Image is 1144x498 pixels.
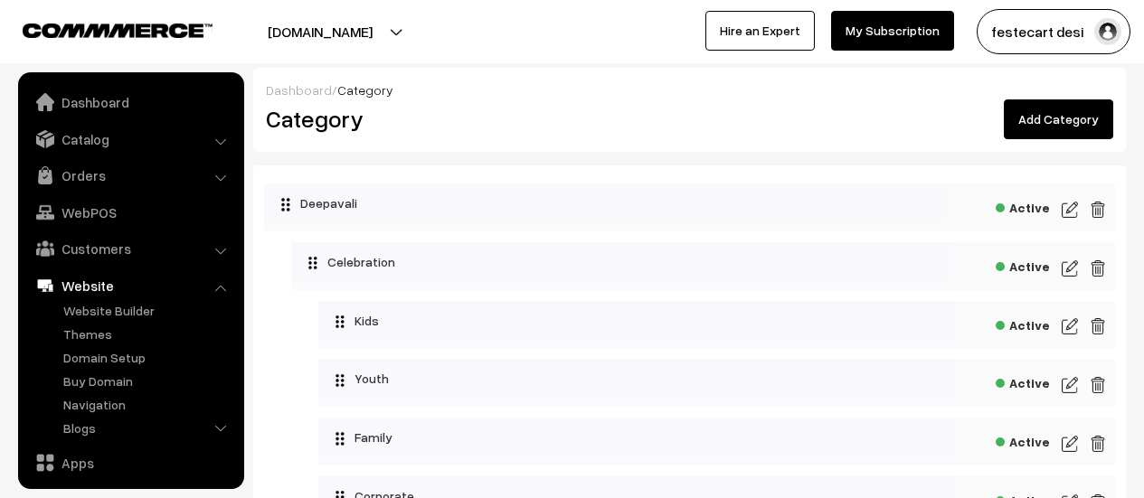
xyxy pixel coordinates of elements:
a: Hire an Expert [705,11,815,51]
a: Website Builder [59,301,238,320]
a: Blogs [59,418,238,437]
img: drag [280,197,291,211]
span: Active [996,312,1050,334]
a: Dashboard [23,86,238,118]
a: Catalog [23,123,238,155]
img: edit [1090,374,1106,396]
div: Youth [318,359,956,399]
img: edit [1062,258,1078,279]
img: edit [1090,258,1106,279]
div: Celebration [291,242,950,282]
img: user [1094,18,1121,45]
a: Navigation [59,395,238,414]
img: drag [335,431,345,446]
a: WebPOS [23,196,238,229]
span: Active [996,370,1050,392]
a: Add Category [1004,99,1113,139]
a: Website [23,269,238,302]
button: Collapse [264,183,282,218]
span: Active [996,253,1050,276]
button: [DOMAIN_NAME] [204,9,436,54]
a: My Subscription [831,11,954,51]
img: edit [1090,199,1106,221]
a: Themes [59,324,238,343]
span: Category [337,82,393,98]
img: edit [1062,374,1078,396]
h2: Category [266,105,676,133]
a: Orders [23,159,238,192]
img: COMMMERCE [23,23,213,37]
span: Active [996,428,1050,451]
img: edit [1062,433,1078,455]
span: Active [996,194,1050,217]
a: Apps [23,446,238,479]
img: drag [335,373,345,388]
div: Deepavali [264,183,945,223]
img: edit [1090,315,1106,337]
img: edit [1062,315,1078,337]
img: drag [335,315,345,329]
div: Kids [318,301,956,341]
a: Domain Setup [59,348,238,367]
img: edit [1090,433,1106,455]
button: festecart desi [977,9,1130,54]
img: drag [307,256,318,270]
button: Collapse [291,242,309,277]
a: Buy Domain [59,371,238,390]
a: Customers [23,232,238,265]
a: COMMMERCE [23,18,181,40]
img: edit [1062,199,1078,221]
div: / [266,80,1113,99]
a: Dashboard [266,82,332,98]
div: Family [318,418,956,457]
